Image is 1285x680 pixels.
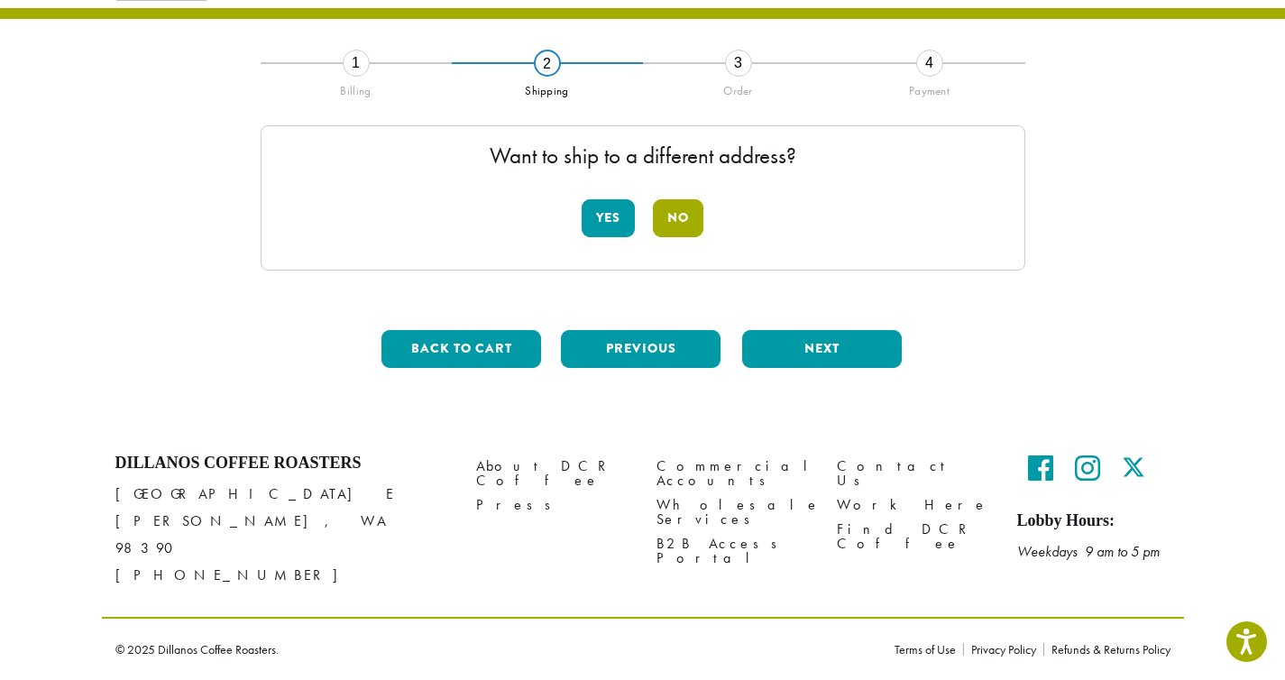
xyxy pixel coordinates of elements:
[916,50,943,77] div: 4
[381,330,541,368] button: Back to cart
[476,454,629,492] a: About DCR Coffee
[1017,511,1170,531] h5: Lobby Hours:
[837,517,990,556] a: Find DCR Coffee
[653,199,703,237] button: No
[1043,643,1170,656] a: Refunds & Returns Policy
[837,492,990,517] a: Work Here
[115,643,867,656] p: © 2025 Dillanos Coffee Roasters.
[115,454,449,473] h4: Dillanos Coffee Roasters
[643,77,834,98] div: Order
[834,77,1025,98] div: Payment
[742,330,902,368] button: Next
[963,643,1043,656] a: Privacy Policy
[280,144,1006,167] p: Want to ship to a different address?
[476,492,629,517] a: Press
[1017,542,1160,561] em: Weekdays 9 am to 5 pm
[534,50,561,77] div: 2
[561,330,721,368] button: Previous
[656,531,810,570] a: B2B Access Portal
[261,77,452,98] div: Billing
[656,492,810,531] a: Wholesale Services
[582,199,635,237] button: Yes
[115,481,449,589] p: [GEOGRAPHIC_DATA] E [PERSON_NAME], WA 98390 [PHONE_NUMBER]
[656,454,810,492] a: Commercial Accounts
[343,50,370,77] div: 1
[895,643,963,656] a: Terms of Use
[725,50,752,77] div: 3
[837,454,990,492] a: Contact Us
[452,77,643,98] div: Shipping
